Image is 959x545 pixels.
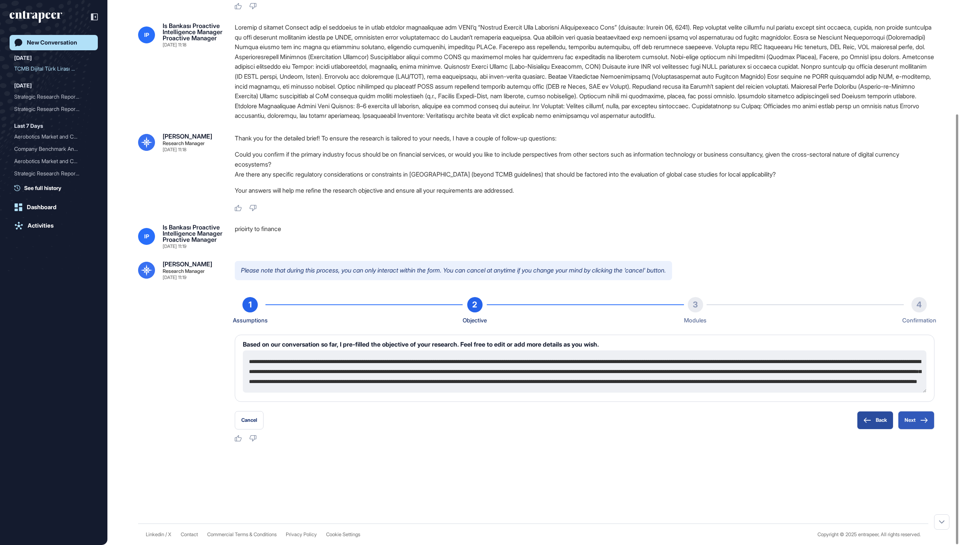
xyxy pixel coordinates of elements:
[163,269,205,274] div: Research Manager
[144,32,149,38] span: IP
[911,297,927,312] div: 4
[817,532,921,537] div: Copyright © 2025 entrapeer, All rights reserved.
[163,275,186,280] div: [DATE] 11:19
[235,149,934,169] li: Could you confirm if the primary industry focus should be on financial services, or would you lik...
[235,411,264,429] button: Cancel
[163,43,186,47] div: [DATE] 11:18
[146,532,164,537] a: Linkedin
[14,103,87,115] div: Strategic Research Report...
[10,218,98,233] a: Activities
[163,133,212,139] div: [PERSON_NAME]
[14,184,98,192] a: See full history
[165,532,167,537] span: /
[163,261,212,267] div: [PERSON_NAME]
[14,63,93,75] div: TCMB Dijital Türk Lirası Ekosistemine Katılım Çağrısı için Proje Başvuruları Hazırlama Desteği
[207,532,277,537] a: Commercial Terms & Conditions
[163,244,186,249] div: [DATE] 11:19
[233,315,268,325] div: Assumptions
[10,200,98,215] a: Dashboard
[27,204,56,211] div: Dashboard
[27,39,77,46] div: New Conversation
[10,11,62,23] div: entrapeer-logo
[168,532,171,537] a: X
[181,532,198,537] span: Contact
[14,155,93,167] div: Aerobotics Market and Competitor Analysis in Fruit Agriculture: Use-Case Discovery and Benchmarking
[326,532,360,537] a: Cookie Settings
[163,147,186,152] div: [DATE] 11:18
[163,224,222,243] div: Is Bankası Proactive Intelligence Manager Proactive Manager
[14,91,93,103] div: Strategic Research Report on Civil Applications of UAVs/UAS: Startup Landscape and Opportunities ...
[28,222,54,229] div: Activities
[463,315,487,325] div: Objective
[467,297,483,312] div: 2
[14,121,43,130] div: Last 7 Days
[14,63,87,75] div: TCMB Dijital Türk Lirası ...
[235,261,672,280] p: Please note that during this process, you can only interact within the form. You can cancel at an...
[242,297,258,312] div: 1
[14,143,93,155] div: Company Benchmark Analysis for Aerobotics
[235,133,934,143] p: Thank you for the detailed brief! To ensure the research is tailored to your needs, I have a coup...
[684,315,707,325] div: Modules
[14,130,93,143] div: Aerobotics Market and Competitor Analysis in Fruit Agriculture: Use-Case Discovery and Benchmarking
[235,23,934,121] div: Loremip d sitamet Consect adip el seddoeius te in utlab etdolor magnaaliquae adm VENI’q “Nostrud ...
[688,297,703,312] div: 3
[14,81,32,90] div: [DATE]
[14,155,87,167] div: Aerobotics Market and Com...
[144,233,149,239] span: IP
[235,169,934,179] li: Are there any specific regulatory considerations or constraints in [GEOGRAPHIC_DATA] (beyond TCMB...
[14,91,87,103] div: Strategic Research Report...
[24,184,61,192] span: See full history
[10,35,98,50] a: New Conversation
[14,130,87,143] div: Aerobotics Market and Com...
[14,167,87,180] div: Strategic Research Report...
[14,53,32,63] div: [DATE]
[163,23,222,41] div: Is Bankası Proactive Intelligence Manager Proactive Manager
[857,411,893,429] button: Back
[163,141,205,146] div: Research Manager
[902,315,936,325] div: Confirmation
[898,411,934,429] button: Next
[243,341,926,347] h6: Based on our conversation so far, I pre-filled the objective of your research. Feel free to edit ...
[14,143,87,155] div: Company Benchmark Analysi...
[286,532,317,537] a: Privacy Policy
[14,167,93,180] div: Strategic Research Report on Civil Applications of Manned and Unmanned Aerial Vehicles (UAVs/UAS)...
[235,185,934,195] p: Your answers will help me refine the research objective and ensure all your requirements are addr...
[235,224,934,249] div: prioirty to finance
[14,103,93,115] div: Strategic Research Report on Civil Applications of Manned and Unmanned Aerial Vehicles (UAVs/UAS)...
